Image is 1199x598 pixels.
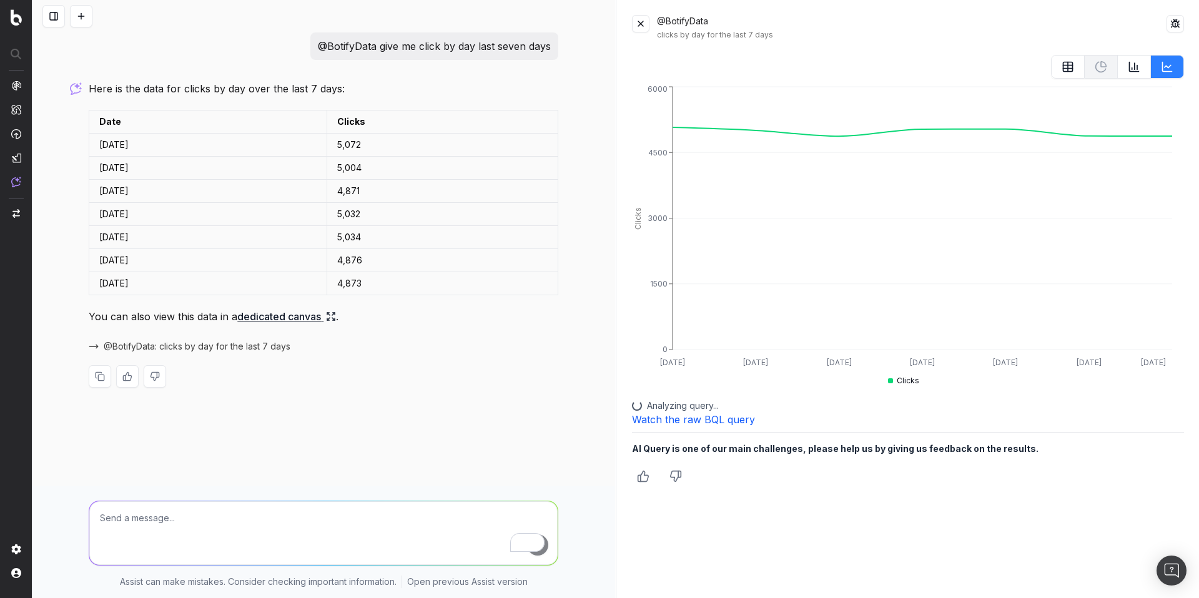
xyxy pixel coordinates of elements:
[650,279,668,288] tspan: 1500
[327,134,558,157] td: 5,072
[663,345,668,354] tspan: 0
[648,213,668,223] tspan: 3000
[993,358,1018,367] tspan: [DATE]
[12,209,20,218] img: Switch project
[1140,358,1165,367] tspan: [DATE]
[89,110,327,134] td: Date
[89,272,327,295] td: [DATE]
[1076,358,1101,367] tspan: [DATE]
[1151,55,1184,79] button: LineChart
[11,544,21,554] img: Setting
[318,37,551,55] p: @BotifyData give me click by day last seven days
[89,157,327,180] td: [DATE]
[120,576,397,588] p: Assist can make mistakes. Consider checking important information.
[660,358,685,367] tspan: [DATE]
[657,15,1167,40] div: @BotifyData
[743,358,768,367] tspan: [DATE]
[89,203,327,226] td: [DATE]
[633,207,643,230] tspan: Clicks
[104,340,290,353] span: @BotifyData: clicks by day for the last 7 days
[89,180,327,203] td: [DATE]
[657,30,1167,40] div: clicks by day for the last 7 days
[897,376,919,386] span: Clicks
[910,358,935,367] tspan: [DATE]
[1157,556,1187,586] div: Open Intercom Messenger
[89,501,558,565] textarea: To enrich screen reader interactions, please activate Accessibility in Grammarly extension settings
[632,399,1185,412] div: Analyzing query...
[327,180,558,203] td: 4,871
[632,443,1039,454] b: AI Query is one of our main challenges, please help us by giving us feedback on the results.
[1085,55,1118,79] button: Not available for current data
[89,249,327,272] td: [DATE]
[89,340,305,353] button: @BotifyData: clicks by day for the last 7 days
[327,226,558,249] td: 5,034
[11,153,21,163] img: Studio
[648,84,668,94] tspan: 6000
[11,568,21,578] img: My account
[11,177,21,187] img: Assist
[327,272,558,295] td: 4,873
[327,249,558,272] td: 4,876
[11,9,22,26] img: Botify logo
[89,308,558,325] p: You can also view this data in a .
[1051,55,1085,79] button: table
[407,576,528,588] a: Open previous Assist version
[826,358,851,367] tspan: [DATE]
[664,465,687,488] button: Thumbs down
[327,110,558,134] td: Clicks
[1118,55,1151,79] button: BarChart
[11,129,21,139] img: Activation
[327,157,558,180] td: 5,004
[632,413,755,426] a: Watch the raw BQL query
[648,148,668,157] tspan: 4500
[70,82,82,95] img: Botify assist logo
[89,226,327,249] td: [DATE]
[632,465,654,488] button: Thumbs up
[11,104,21,115] img: Intelligence
[327,203,558,226] td: 5,032
[237,308,336,325] a: dedicated canvas
[89,134,327,157] td: [DATE]
[11,81,21,91] img: Analytics
[89,80,558,97] p: Here is the data for clicks by day over the last 7 days:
